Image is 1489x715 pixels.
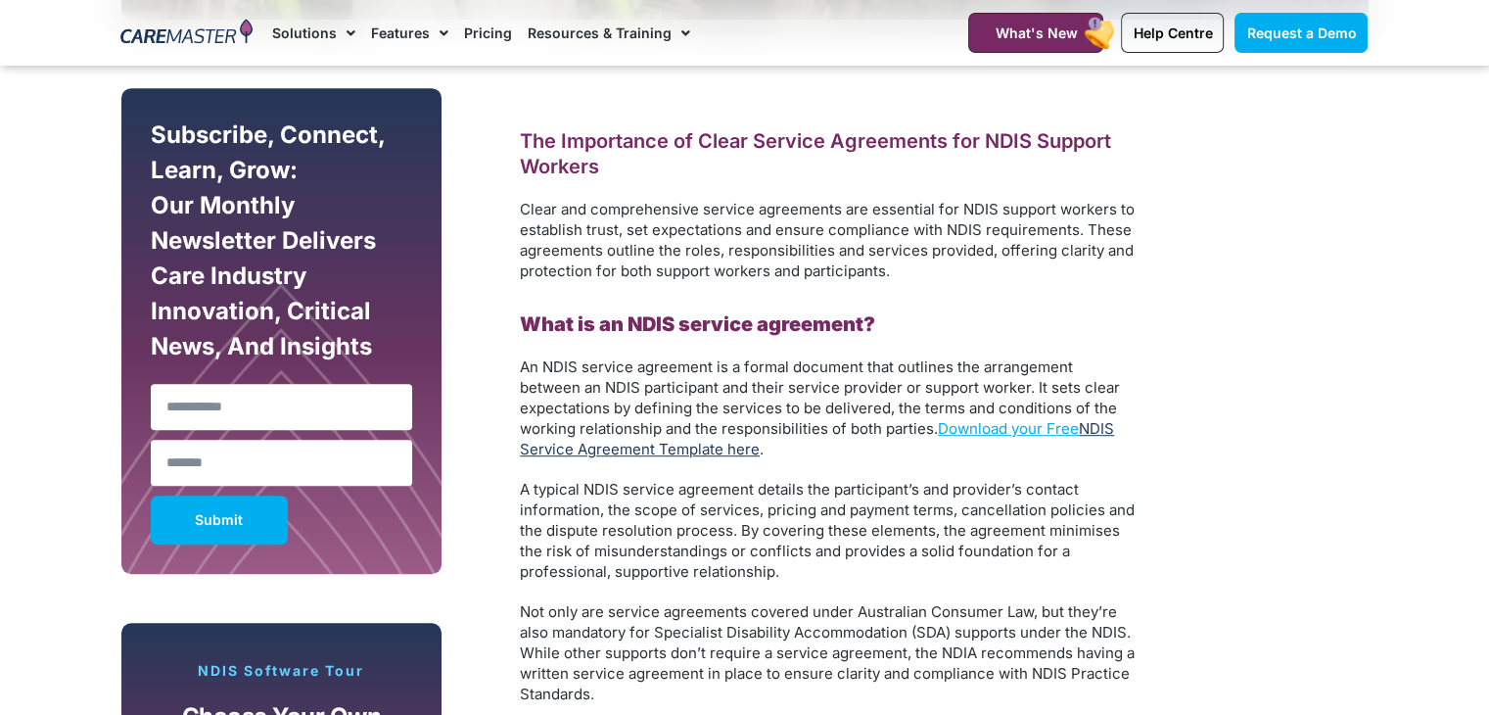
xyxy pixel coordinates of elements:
[120,19,253,48] img: CareMaster Logo
[520,602,1135,703] span: Not only are service agreements covered under Australian Consumer Law, but they’re also mandatory...
[520,357,1137,459] p: .
[141,662,423,680] p: NDIS Software Tour
[995,24,1077,41] span: What's New
[1121,13,1224,53] a: Help Centre
[520,480,1135,581] span: A typical NDIS service agreement details the participant’s and provider’s contact information, th...
[146,118,418,374] div: Subscribe, Connect, Learn, Grow: Our Monthly Newsletter Delivers Care Industry Innovation, Critic...
[195,515,243,525] span: Submit
[1234,13,1368,53] a: Request a Demo
[968,13,1103,53] a: What's New
[1246,24,1356,41] span: Request a Demo
[520,200,1135,280] span: Clear and comprehensive service agreements are essential for NDIS support workers to establish tr...
[520,312,875,336] b: What is an NDIS service agreement?
[520,357,1120,438] span: An NDIS service agreement is a formal document that outlines the arrangement between an NDIS part...
[938,419,1079,438] a: Download your Free
[520,419,1114,458] a: NDIS Service Agreement Template here
[520,128,1137,179] h2: The Importance of Clear Service Agreements for NDIS Support Workers
[1133,24,1212,41] span: Help Centre
[151,496,288,545] button: Submit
